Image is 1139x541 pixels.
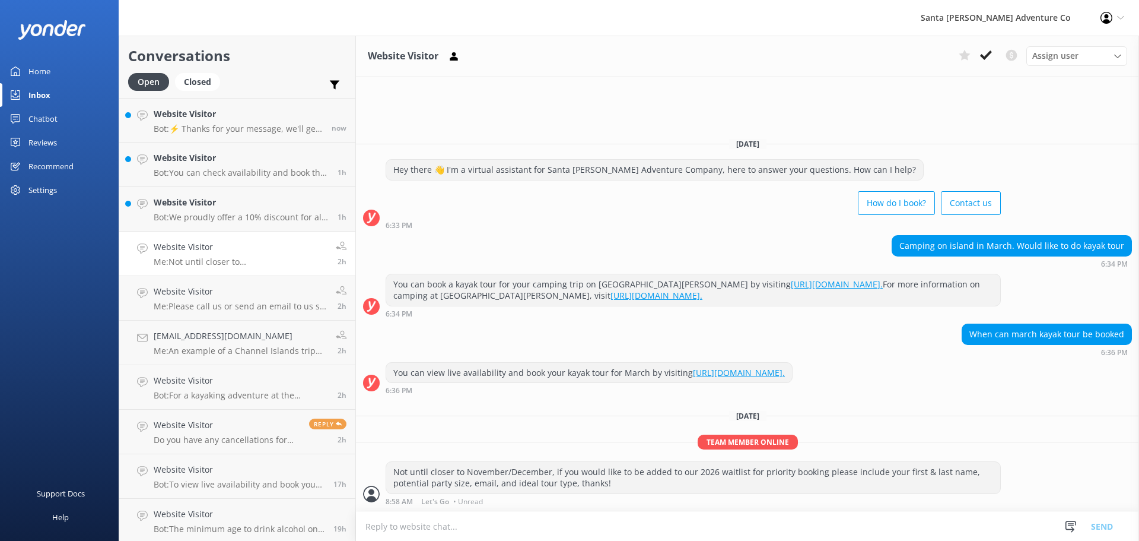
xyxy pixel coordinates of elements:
[119,276,355,321] a: Website VisitorMe:Please call us or send an email to us so we can look into this situation and se...
[338,212,346,222] span: Oct 14 2025 09:31am (UTC -07:00) America/Tijuana
[962,348,1132,356] div: Oct 13 2025 06:36pm (UTC -07:00) America/Tijuana
[28,178,57,202] div: Settings
[28,107,58,131] div: Chatbot
[368,49,438,64] h3: Website Visitor
[386,221,1001,229] div: Oct 13 2025 06:33pm (UTC -07:00) America/Tijuana
[941,191,1001,215] button: Contact us
[119,143,355,187] a: Website VisitorBot:You can check availability and book the Discovery Sea Caves Kayak Tour online ...
[386,498,413,505] strong: 8:58 AM
[386,309,1001,318] div: Oct 13 2025 06:34pm (UTC -07:00) America/Tijuana
[18,20,86,40] img: yonder-white-logo.png
[119,454,355,499] a: Website VisitorBot:To view live availability and book your Santa [PERSON_NAME] Adventure tour, cl...
[119,321,355,365] a: [EMAIL_ADDRESS][DOMAIN_NAME]Me:An example of a Channel Islands trip with 4 adults and 1 child for...
[154,374,329,387] h4: Website Visitor
[175,73,220,91] div: Closed
[386,462,1000,493] div: Not until closer to November/December, if you would like to be added to our 2026 waitlist for pri...
[309,419,346,429] span: Reply
[729,411,766,421] span: [DATE]
[37,482,85,505] div: Support Docs
[154,285,327,298] h4: Website Visitor
[154,124,323,134] p: Bot: ⚡ Thanks for your message, we'll get back to you as soon as we can. You're also welcome to k...
[892,260,1132,268] div: Oct 13 2025 06:34pm (UTC -07:00) America/Tijuana
[1101,349,1128,356] strong: 6:36 PM
[1026,46,1127,65] div: Assign User
[28,154,74,178] div: Recommend
[128,45,346,67] h2: Conversations
[791,279,883,290] a: [URL][DOMAIN_NAME].
[698,435,798,450] span: Team member online
[154,151,329,164] h4: Website Visitor
[386,160,923,180] div: Hey there 👋 I'm a virtual assistant for Santa [PERSON_NAME] Adventure Company, here to answer you...
[386,386,793,394] div: Oct 13 2025 06:36pm (UTC -07:00) America/Tijuana
[338,257,346,267] span: Oct 14 2025 08:58am (UTC -07:00) America/Tijuana
[338,435,346,445] span: Oct 14 2025 08:38am (UTC -07:00) America/Tijuana
[154,301,327,312] p: Me: Please call us or send an email to us so we can look into this situation and see what we can do!
[338,301,346,311] span: Oct 14 2025 08:52am (UTC -07:00) America/Tijuana
[386,222,412,229] strong: 6:33 PM
[154,212,329,223] p: Bot: We proudly offer a 10% discount for all veterans and active military service members. To boo...
[333,524,346,534] span: Oct 13 2025 03:21pm (UTC -07:00) America/Tijuana
[610,290,702,301] a: [URL][DOMAIN_NAME].
[175,75,226,88] a: Closed
[128,75,175,88] a: Open
[386,274,1000,306] div: You can book a kayak tour for your camping trip on [GEOGRAPHIC_DATA][PERSON_NAME] by visiting For...
[154,524,324,534] p: Bot: The minimum age to drink alcohol on a wine tour is 21 years. However, children aged [DEMOGRA...
[386,363,792,383] div: You can view live availability and book your kayak tour for March by visiting
[1101,261,1128,268] strong: 6:34 PM
[332,123,346,133] span: Oct 14 2025 11:07am (UTC -07:00) America/Tijuana
[858,191,935,215] button: How do I book?
[52,505,69,529] div: Help
[28,59,50,83] div: Home
[729,139,766,149] span: [DATE]
[338,390,346,400] span: Oct 14 2025 08:47am (UTC -07:00) America/Tijuana
[119,365,355,410] a: Website VisitorBot:For a kayaking adventure at the [GEOGRAPHIC_DATA], you can join one of our tou...
[119,187,355,232] a: Website VisitorBot:We proudly offer a 10% discount for all veterans and active military service m...
[154,508,324,521] h4: Website Visitor
[386,387,412,394] strong: 6:36 PM
[693,367,785,378] a: [URL][DOMAIN_NAME].
[119,98,355,143] a: Website VisitorBot:⚡ Thanks for your message, we'll get back to you as soon as we can. You're als...
[154,257,327,267] p: Me: Not until closer to November/December, if you would like to be added to our 2026 waitlist for...
[128,73,169,91] div: Open
[338,346,346,356] span: Oct 14 2025 08:51am (UTC -07:00) America/Tijuana
[154,479,324,490] p: Bot: To view live availability and book your Santa [PERSON_NAME] Adventure tour, click [URL][DOMA...
[154,346,327,356] p: Me: An example of a Channel Islands trip with 4 adults and 1 child for the ferry and a discovery ...
[154,167,329,178] p: Bot: You can check availability and book the Discovery Sea Caves Kayak Tour online at [URL][DOMAI...
[962,324,1131,344] div: When can march kayak tour be booked
[154,390,329,401] p: Bot: For a kayaking adventure at the [GEOGRAPHIC_DATA], you can join one of our tours on [GEOGRAP...
[154,241,327,254] h4: Website Visitor
[333,479,346,489] span: Oct 13 2025 05:13pm (UTC -07:00) America/Tijuana
[119,410,355,454] a: Website VisitorDo you have any cancellations for [DATE] adventure, Cave tour or the discovery sea...
[28,131,57,154] div: Reviews
[28,83,50,107] div: Inbox
[154,435,300,445] p: Do you have any cancellations for [DATE] adventure, Cave tour or the discovery sea caves? I need ...
[453,498,483,505] span: • Unread
[386,497,1001,505] div: Oct 14 2025 08:58am (UTC -07:00) America/Tijuana
[386,311,412,318] strong: 6:34 PM
[154,107,323,121] h4: Website Visitor
[154,196,329,209] h4: Website Visitor
[119,232,355,276] a: Website VisitorMe:Not until closer to November/December, if you would like to be added to our 202...
[892,236,1131,256] div: Camping on island in March. Would like to do kayak tour
[1032,49,1078,62] span: Assign user
[154,330,327,343] h4: [EMAIL_ADDRESS][DOMAIN_NAME]
[338,167,346,178] span: Oct 14 2025 10:07am (UTC -07:00) America/Tijuana
[154,419,300,432] h4: Website Visitor
[421,498,449,505] span: Let's Go
[154,463,324,476] h4: Website Visitor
